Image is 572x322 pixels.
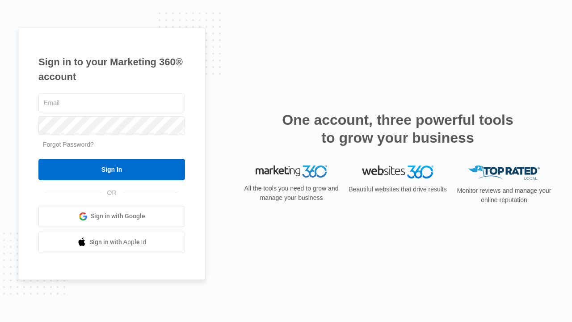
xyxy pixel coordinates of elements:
[256,165,327,178] img: Marketing 360
[43,141,94,148] a: Forgot Password?
[89,237,147,247] span: Sign in with Apple Id
[241,184,341,203] p: All the tools you need to grow and manage your business
[101,188,123,198] span: OR
[468,165,540,180] img: Top Rated Local
[38,159,185,180] input: Sign In
[38,206,185,227] a: Sign in with Google
[279,111,516,147] h2: One account, three powerful tools to grow your business
[38,55,185,84] h1: Sign in to your Marketing 360® account
[348,185,448,194] p: Beautiful websites that drive results
[91,212,145,221] span: Sign in with Google
[362,165,433,178] img: Websites 360
[38,232,185,253] a: Sign in with Apple Id
[454,186,554,205] p: Monitor reviews and manage your online reputation
[38,93,185,112] input: Email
